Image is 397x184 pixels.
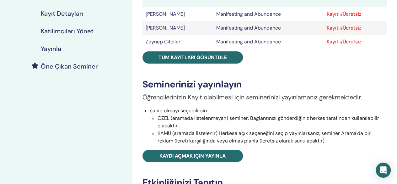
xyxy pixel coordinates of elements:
[327,24,384,32] div: Kayıtlı/Ücretsiz
[213,21,324,35] td: Manifesting and Abundance
[213,35,324,49] td: Manifesting and Abundance
[41,45,61,53] h4: Yayınla
[41,10,83,17] h4: Kayıt Detayları
[142,79,387,90] h3: Seminerinizi yayınlayın
[142,21,213,35] td: [PERSON_NAME]
[142,7,213,21] td: [PERSON_NAME]
[142,51,243,64] a: Tüm kayıtları görüntüle
[158,130,387,145] li: KAMU (aramada listelenir) Herkese açık seçeneğini seçip yayınlarsanız, seminer Arama'da bir rekla...
[41,27,94,35] h4: Katılımcıları Yönet
[41,63,98,70] h4: Öne Çıkan Seminer
[142,92,387,102] p: Öğrencilerinizin Kayıt olabilmesi için seminerinizi yayınlamanız gerekmektedir.
[159,153,226,159] span: Kaydı açmak için yayınla
[150,107,387,145] li: sahip olmayı seçebilirsin
[158,54,227,61] span: Tüm kayıtları görüntüle
[158,114,387,130] li: ÖZEL (aramada listelenmeyen) seminer, Bağlantınızı gönderdiğiniz herkes tarafından kullanılabilir...
[142,35,213,49] td: Zeynep Cifciler
[327,10,384,18] div: Kayıtlı/Ücretsiz
[327,38,384,46] div: Kayıtlı/Ücretsiz
[376,163,391,178] div: Open Intercom Messenger
[213,7,324,21] td: Manifesting and Abundance
[142,150,243,162] a: Kaydı açmak için yayınla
